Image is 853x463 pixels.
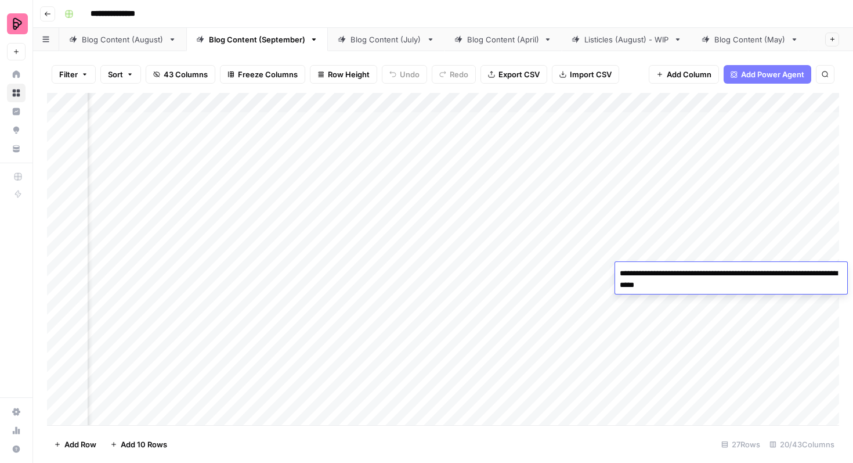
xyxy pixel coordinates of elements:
button: Add Power Agent [724,65,811,84]
a: Blog Content (August) [59,28,186,51]
button: Redo [432,65,476,84]
button: Add 10 Rows [103,435,174,454]
div: 20/43 Columns [765,435,839,454]
button: Import CSV [552,65,619,84]
a: Blog Content (July) [328,28,444,51]
button: Filter [52,65,96,84]
button: Freeze Columns [220,65,305,84]
button: 43 Columns [146,65,215,84]
span: Add Column [667,69,711,80]
span: 43 Columns [164,69,208,80]
a: Usage [7,421,26,440]
a: Blog Content (April) [444,28,562,51]
button: Add Column [649,65,719,84]
span: Add Row [64,439,96,450]
a: Your Data [7,139,26,158]
a: Blog Content (September) [186,28,328,51]
button: Help + Support [7,440,26,458]
a: Settings [7,403,26,421]
span: Undo [400,69,420,80]
span: Add Power Agent [741,69,804,80]
a: Listicles (August) - WIP [562,28,692,51]
button: Undo [382,65,427,84]
div: Blog Content (April) [467,34,539,45]
button: Workspace: Preply [7,9,26,38]
span: Import CSV [570,69,612,80]
button: Add Row [47,435,103,454]
span: Redo [450,69,468,80]
a: Insights [7,102,26,121]
span: Row Height [328,69,370,80]
a: Browse [7,84,26,102]
button: Export CSV [480,65,547,84]
div: Listicles (August) - WIP [584,34,669,45]
span: Sort [108,69,123,80]
button: Row Height [310,65,377,84]
span: Filter [59,69,78,80]
span: Freeze Columns [238,69,298,80]
div: Blog Content (May) [714,34,786,45]
a: Home [7,65,26,84]
button: Sort [100,65,141,84]
div: Blog Content (July) [350,34,422,45]
div: Blog Content (August) [82,34,164,45]
span: Export CSV [498,69,540,80]
div: 27 Rows [717,435,765,454]
span: Add 10 Rows [121,439,167,450]
img: Preply Logo [7,13,28,34]
div: Blog Content (September) [209,34,305,45]
a: Opportunities [7,121,26,139]
a: Blog Content (May) [692,28,808,51]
